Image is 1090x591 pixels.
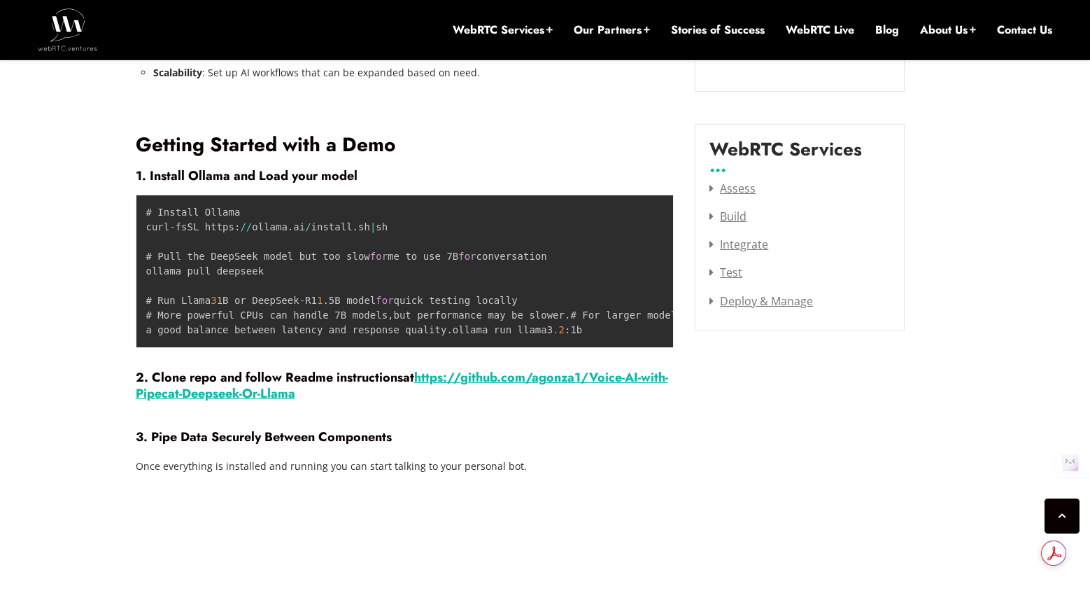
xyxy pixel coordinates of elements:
span: , [388,310,393,321]
p: Once everything is installed and running you can start talking to your personal bot. [136,456,674,477]
a: Integrate [709,237,768,252]
span: : [565,324,570,335]
li: : Set up AI workflows that can be expanded based on need. [153,62,674,83]
strong: 3. Pipe Data Securely Between Components [136,428,392,446]
a: .com/agonza1/Voice-AI-with-Pipecat-Deepseek-Or-Llama [136,368,668,402]
span: / [305,221,311,232]
span: . [565,310,570,321]
span: . [288,221,293,232]
span: for [370,251,388,262]
span: . [353,221,358,232]
span: for [376,295,393,306]
a: WebRTC Services [453,22,553,38]
span: : [234,221,240,232]
span: . [323,295,328,306]
a: github [460,368,497,387]
a: WebRTC Live [786,22,854,38]
strong: 1. Install Ollama and Load your model [136,167,358,185]
strong: 2. Clone repo and follow Readme instructions [136,368,403,387]
span: 1 [317,295,323,306]
a: https:// [414,368,460,387]
a: Stories of Success [671,22,765,38]
span: / [246,221,252,232]
span: .2 [553,324,565,335]
img: WebRTC.ventures [38,8,97,50]
span: for [458,251,476,262]
span: | [370,221,376,232]
a: About Us [920,22,976,38]
span: . [446,324,452,335]
span: 3 [211,295,216,306]
span: - [299,295,305,306]
h2: Getting Started with a Demo [136,133,674,158]
a: Test [709,265,742,280]
a: Assess [709,181,756,196]
h4: at [136,370,674,401]
span: / [240,221,246,232]
a: Contact Us [997,22,1052,38]
code: # Install Ollama curl fsSL https ollama ai install sh sh # Pull the DeepSeek model but too slow m... [146,207,1019,335]
a: Blog [875,22,899,38]
label: WebRTC Services [709,139,862,171]
a: Deploy & Manage [709,293,813,309]
a: Build [709,209,746,224]
a: Our Partners [574,22,650,38]
span: - [169,221,175,232]
strong: Scalability [153,66,202,79]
